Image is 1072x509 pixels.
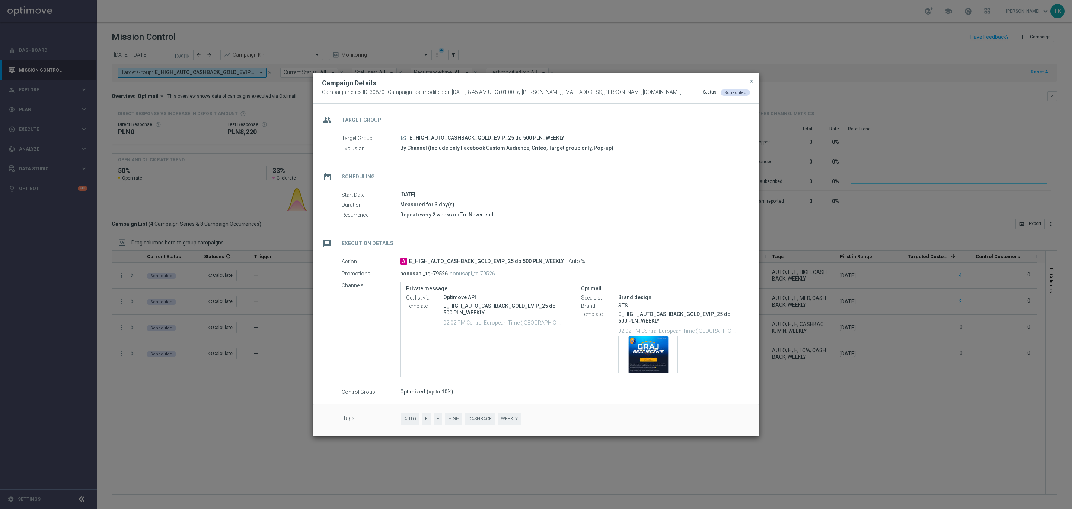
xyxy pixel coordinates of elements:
[581,285,738,292] label: Optimail
[445,413,462,425] span: HIGH
[400,258,407,265] span: A
[400,191,744,198] div: [DATE]
[322,79,376,88] h2: Campaign Details
[724,90,746,95] span: Scheduled
[443,294,564,301] div: Optimove API
[618,311,738,324] p: E_HIGH_AUTO_CASHBACK_GOLD_EVIP_25 do 500 PLN_WEEKLY
[618,302,738,309] div: STS
[618,327,738,334] p: 02:02 PM Central European Time ([GEOGRAPHIC_DATA]) (UTC +02:00)
[409,135,564,142] span: E_HIGH_AUTO_CASHBACK_GOLD_EVIP_25 do 500 PLN_WEEKLY
[342,282,400,289] label: Channels
[581,303,618,309] label: Brand
[322,89,682,96] span: Campaign Series ID: 30870 | Campaign last modified on [DATE] 8:45 AM UTC+01:00 by [PERSON_NAME][E...
[342,145,400,152] label: Exclusion
[320,237,334,250] i: message
[400,211,744,218] div: Repeat every 2 weeks on Tu. Never end
[422,413,431,425] span: E
[703,89,718,96] div: Status:
[342,192,400,198] label: Start Date
[498,413,521,425] span: WEEKLY
[401,135,406,141] i: launch
[320,113,334,127] i: group
[342,240,393,247] h2: Execution Details
[342,202,400,208] label: Duration
[434,413,442,425] span: E
[443,319,564,326] p: 02:02 PM Central European Time ([GEOGRAPHIC_DATA]) (UTC +02:00)
[749,78,754,84] span: close
[443,303,564,316] p: E_HIGH_AUTO_CASHBACK_GOLD_EVIP_25 do 500 PLN_WEEKLY
[342,271,400,277] label: Promotions
[342,258,400,265] label: Action
[400,270,448,277] p: bonusapi_tg-79526
[406,285,564,292] label: Private message
[465,413,495,425] span: CASHBACK
[343,413,401,425] label: Tags
[342,117,382,124] h2: Target Group
[569,258,585,265] span: Auto %
[450,270,495,277] p: bonusapi_tg-79526
[406,294,443,301] label: Get list via
[320,170,334,183] i: date_range
[342,212,400,218] label: Recurrence
[401,413,419,425] span: AUTO
[409,258,564,265] span: E_HIGH_AUTO_CASHBACK_GOLD_EVIP_25 do 500 PLN_WEEKLY
[406,303,443,309] label: Template
[618,294,738,301] div: Brand design
[342,135,400,142] label: Target Group
[342,389,400,395] label: Control Group
[400,388,744,395] div: Optimized (up to 10%)
[400,135,407,142] a: launch
[400,201,744,208] div: Measured for 3 day(s)
[721,89,750,95] colored-tag: Scheduled
[400,144,744,152] div: By Channel (Include only Facebook Custom Audience, Criteo, Target group only, Pop-up)
[581,294,618,301] label: Seed List
[581,311,618,317] label: Template
[342,173,375,180] h2: Scheduling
